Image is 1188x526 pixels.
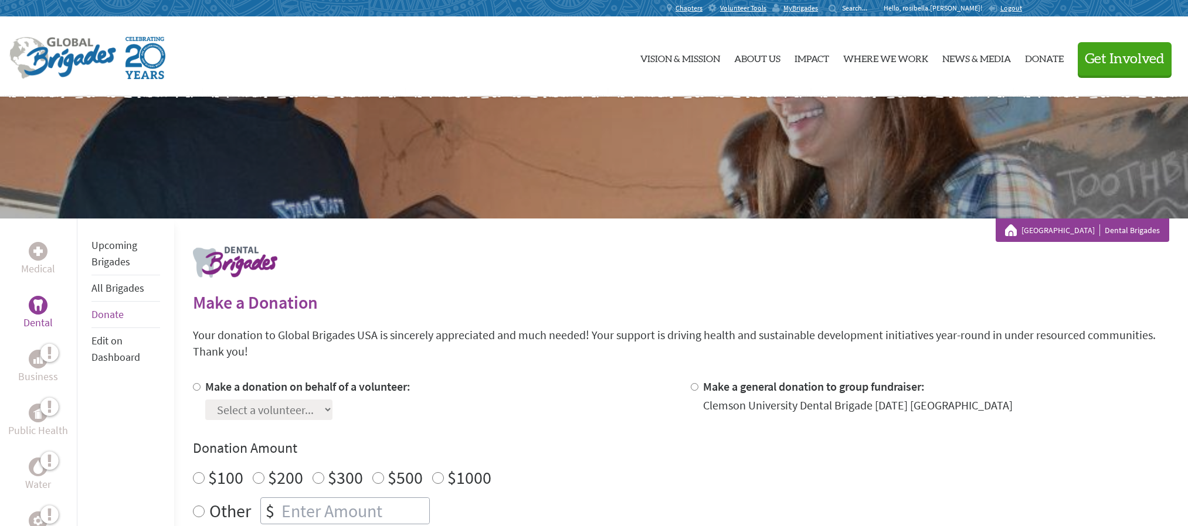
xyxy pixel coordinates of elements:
[21,242,55,277] a: MedicalMedical
[91,308,124,321] a: Donate
[328,466,363,489] label: $300
[884,4,988,13] p: Hello, rosibella.[PERSON_NAME]!
[703,397,1013,414] div: Clemson University Dental Brigade [DATE] [GEOGRAPHIC_DATA]
[29,404,47,422] div: Public Health
[8,422,68,439] p: Public Health
[843,26,928,87] a: Where We Work
[1025,26,1064,87] a: Donate
[842,4,875,12] input: Search...
[23,296,53,331] a: DentalDental
[640,26,720,87] a: Vision & Mission
[33,407,43,419] img: Public Health
[205,379,410,394] label: Make a donation on behalf of a volunteer:
[8,404,68,439] a: Public HealthPublic Health
[91,328,160,370] li: Edit on Dashboard
[1021,224,1100,236] a: [GEOGRAPHIC_DATA]
[193,247,277,278] img: logo-dental.png
[268,466,303,489] label: $200
[279,498,429,524] input: Enter Amount
[208,466,243,489] label: $100
[33,247,43,256] img: Medical
[25,476,51,493] p: Water
[23,315,53,331] p: Dental
[21,261,55,277] p: Medical
[1078,42,1172,76] button: Get Involved
[91,281,144,295] a: All Brigades
[720,4,766,13] span: Volunteer Tools
[25,457,51,493] a: WaterWater
[91,275,160,302] li: All Brigades
[193,327,1169,360] p: Your donation to Global Brigades USA is sincerely appreciated and much needed! Your support is dr...
[388,466,423,489] label: $500
[33,299,43,310] img: Dental
[703,379,925,394] label: Make a general donation to group fundraiser:
[942,26,1011,87] a: News & Media
[91,334,140,364] a: Edit on Dashboard
[795,26,829,87] a: Impact
[193,292,1169,313] h2: Make a Donation
[91,238,137,268] a: Upcoming Brigades
[29,296,47,315] div: Dental
[193,439,1169,457] h4: Donation Amount
[33,460,43,473] img: Water
[447,466,491,489] label: $1000
[1085,52,1165,66] span: Get Involved
[676,4,702,13] span: Chapters
[1005,224,1160,236] div: Dental Brigades
[29,350,47,368] div: Business
[29,242,47,261] div: Medical
[91,233,160,275] li: Upcoming Brigades
[9,37,116,79] img: Global Brigades Logo
[1000,4,1022,12] span: Logout
[783,4,818,13] span: MyBrigades
[261,498,279,524] div: $
[988,4,1022,13] a: Logout
[209,497,251,524] label: Other
[125,37,165,79] img: Global Brigades Celebrating 20 Years
[18,368,58,385] p: Business
[33,354,43,364] img: Business
[18,350,58,385] a: BusinessBusiness
[734,26,780,87] a: About Us
[33,516,43,525] img: Engineering
[91,302,160,328] li: Donate
[29,457,47,476] div: Water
